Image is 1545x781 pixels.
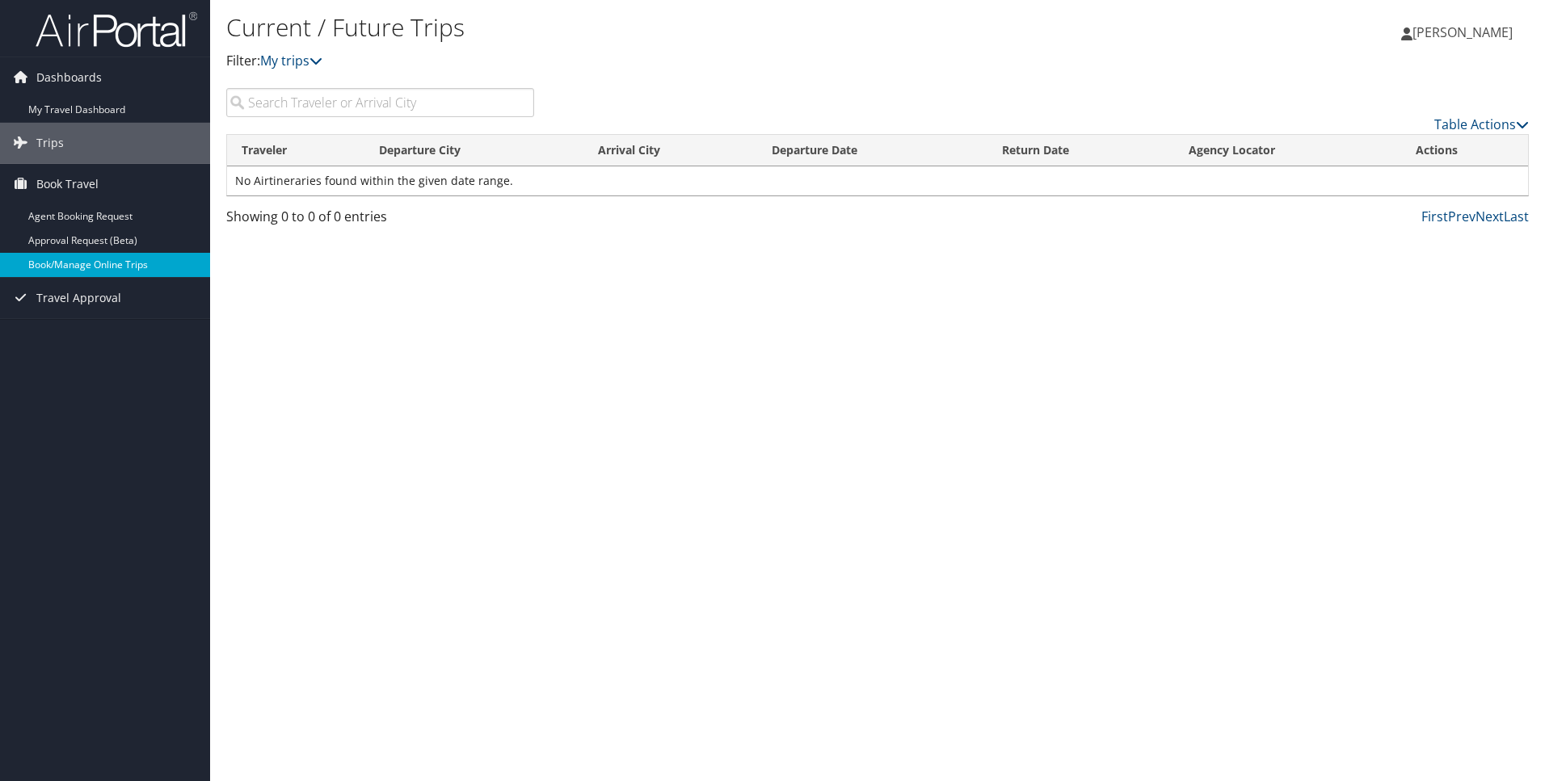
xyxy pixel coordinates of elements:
th: Departure Date: activate to sort column descending [757,135,987,166]
a: Last [1504,208,1529,225]
a: My trips [260,52,322,69]
th: Departure City: activate to sort column ascending [364,135,583,166]
td: No Airtineraries found within the given date range. [227,166,1528,195]
span: Dashboards [36,57,102,98]
img: airportal-logo.png [36,10,197,48]
th: Traveler: activate to sort column ascending [227,135,364,166]
th: Actions [1401,135,1528,166]
a: Prev [1448,208,1476,225]
h1: Current / Future Trips [226,10,1095,44]
input: Search Traveler or Arrival City [226,88,534,117]
div: Showing 0 to 0 of 0 entries [226,207,534,234]
p: Filter: [226,51,1095,72]
a: First [1421,208,1448,225]
span: Book Travel [36,164,99,204]
a: Next [1476,208,1504,225]
span: Travel Approval [36,278,121,318]
a: [PERSON_NAME] [1401,8,1529,57]
a: Table Actions [1434,115,1529,133]
th: Agency Locator: activate to sort column ascending [1174,135,1401,166]
th: Arrival City: activate to sort column ascending [583,135,757,166]
th: Return Date: activate to sort column ascending [987,135,1174,166]
span: Trips [36,123,64,163]
span: [PERSON_NAME] [1412,23,1513,41]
